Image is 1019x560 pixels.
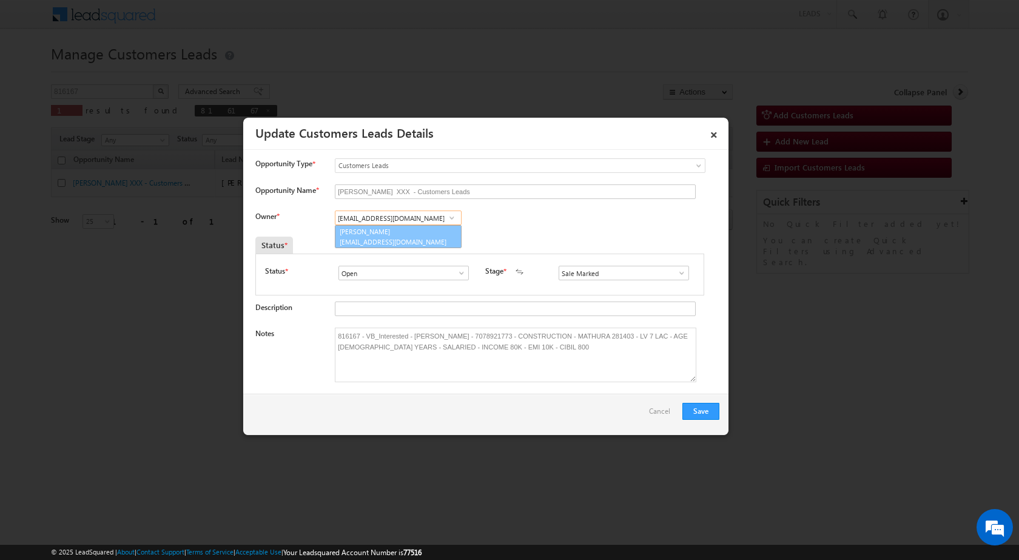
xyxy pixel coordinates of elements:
[335,225,462,248] a: [PERSON_NAME]
[255,303,292,312] label: Description
[451,267,466,279] a: Show All Items
[403,548,422,557] span: 77516
[335,160,656,171] span: Customers Leads
[671,267,686,279] a: Show All Items
[338,266,469,280] input: Type to Search
[186,548,234,556] a: Terms of Service
[255,186,318,195] label: Opportunity Name
[255,124,434,141] a: Update Customers Leads Details
[444,212,459,224] a: Show All Items
[682,403,719,420] button: Save
[255,212,279,221] label: Owner
[704,122,724,143] a: ×
[335,158,705,173] a: Customers Leads
[265,266,285,277] label: Status
[255,158,312,169] span: Opportunity Type
[649,403,676,426] a: Cancel
[165,374,220,390] em: Start Chat
[136,548,184,556] a: Contact Support
[340,237,449,246] span: [EMAIL_ADDRESS][DOMAIN_NAME]
[199,6,228,35] div: Minimize live chat window
[485,266,503,277] label: Stage
[283,548,422,557] span: Your Leadsquared Account Number is
[51,547,422,558] span: © 2025 LeadSquared | | | | |
[559,266,689,280] input: Type to Search
[255,237,293,254] div: Status
[21,64,51,79] img: d_60004797649_company_0_60004797649
[117,548,135,556] a: About
[335,211,462,225] input: Type to Search
[255,329,274,338] label: Notes
[16,112,221,363] textarea: Type your message and hit 'Enter'
[63,64,204,79] div: Chat with us now
[235,548,281,556] a: Acceptable Use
